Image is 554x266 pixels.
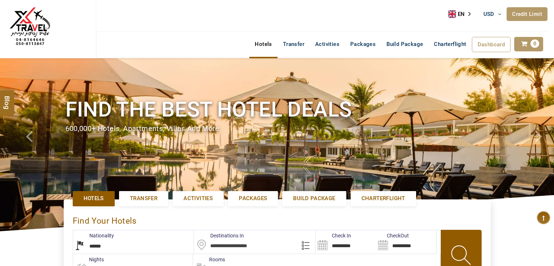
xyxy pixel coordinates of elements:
a: Hotels [249,37,277,51]
div: Language [448,9,476,20]
div: Find Your Hotels [73,208,482,230]
span: Charterflight [434,41,466,47]
a: Build Package [282,191,346,206]
span: USD [483,11,494,17]
label: Destinations In [194,232,244,239]
span: Dashboard [478,41,505,48]
label: CheckOut [376,232,409,239]
div: 600,000+ hotels, apartments, villas and more. [65,123,489,134]
a: Charterflight [351,191,416,206]
span: Hotels [84,195,104,202]
a: Charterflight [428,37,471,51]
span: Transfer [130,195,157,202]
span: Activities [183,195,213,202]
a: Credit Limit [507,7,547,21]
span: Build Package [293,195,335,202]
a: Hotels [73,191,115,206]
img: The Royal Line Holidays [5,3,54,52]
a: Packages [228,191,278,206]
span: 0 [530,39,539,48]
a: Build Package [381,37,428,51]
a: Transfer [119,191,168,206]
label: Nationality [73,232,114,239]
label: Check In [316,232,351,239]
a: Activities [310,37,345,51]
label: Rooms [193,256,225,263]
span: Charterflight [361,195,405,202]
label: nights [73,256,104,263]
a: EN [448,9,476,20]
a: 0 [514,37,543,51]
span: Blog [3,96,12,102]
input: Search [316,230,376,254]
span: Packages [239,195,267,202]
a: Activities [173,191,224,206]
a: Packages [345,37,381,51]
aside: Language selected: English [448,9,476,20]
a: Transfer [278,37,310,51]
h1: Find the best hotel deals [65,96,489,123]
input: Search [376,230,436,254]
